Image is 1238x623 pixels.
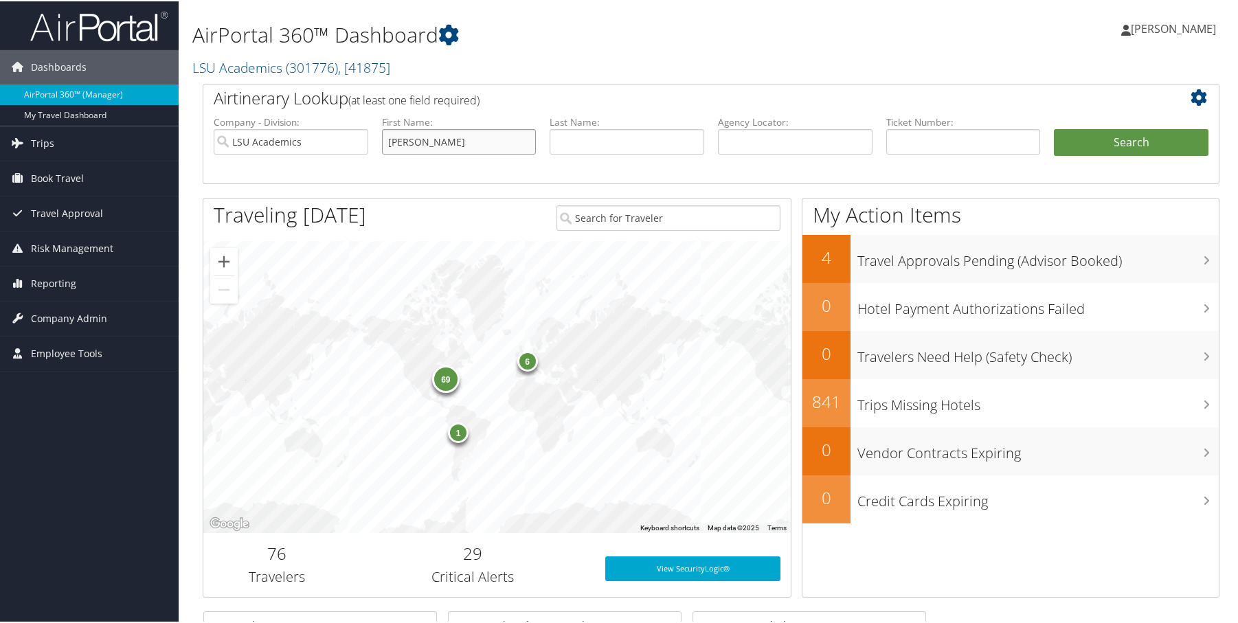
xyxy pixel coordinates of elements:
span: Reporting [31,265,76,299]
a: View SecurityLogic® [605,555,780,580]
div: 6 [517,349,537,370]
span: Map data ©2025 [708,523,759,530]
span: ( 301776 ) [286,57,338,76]
a: 0Travelers Need Help (Safety Check) [802,330,1219,378]
a: 0Hotel Payment Authorizations Failed [802,282,1219,330]
h2: 0 [802,293,851,316]
span: (at least one field required) [348,91,480,106]
label: Company - Division: [214,114,368,128]
h3: Travel Approvals Pending (Advisor Booked) [857,243,1219,269]
span: Employee Tools [31,335,102,370]
h3: Vendor Contracts Expiring [857,435,1219,462]
img: Google [207,514,252,532]
h2: 76 [214,541,340,564]
span: Trips [31,125,54,159]
label: Agency Locator: [718,114,873,128]
button: Keyboard shortcuts [640,522,699,532]
a: 0Credit Cards Expiring [802,474,1219,522]
div: 1 [448,420,469,441]
h1: AirPortal 360™ Dashboard [192,19,884,48]
span: Dashboards [31,49,87,83]
h2: 0 [802,485,851,508]
a: 4Travel Approvals Pending (Advisor Booked) [802,234,1219,282]
span: [PERSON_NAME] [1131,20,1216,35]
a: [PERSON_NAME] [1121,7,1230,48]
a: 841Trips Missing Hotels [802,378,1219,426]
div: 69 [431,364,459,392]
a: Open this area in Google Maps (opens a new window) [207,514,252,532]
span: Company Admin [31,300,107,335]
h3: Trips Missing Hotels [857,387,1219,414]
a: 0Vendor Contracts Expiring [802,426,1219,474]
h2: 29 [361,541,585,564]
h3: Critical Alerts [361,566,585,585]
button: Zoom in [210,247,238,274]
h3: Travelers [214,566,340,585]
h3: Credit Cards Expiring [857,484,1219,510]
a: Terms (opens in new tab) [767,523,787,530]
span: Book Travel [31,160,84,194]
h1: Traveling [DATE] [214,199,366,228]
h3: Travelers Need Help (Safety Check) [857,339,1219,365]
h2: 4 [802,245,851,268]
span: Risk Management [31,230,113,264]
span: , [ 41875 ] [338,57,390,76]
input: Search for Traveler [556,204,780,229]
span: Travel Approval [31,195,103,229]
h3: Hotel Payment Authorizations Failed [857,291,1219,317]
a: LSU Academics [192,57,390,76]
h2: 841 [802,389,851,412]
label: First Name: [382,114,537,128]
h1: My Action Items [802,199,1219,228]
button: Search [1054,128,1208,155]
img: airportal-logo.png [30,9,168,41]
label: Last Name: [550,114,704,128]
button: Zoom out [210,275,238,302]
h2: 0 [802,341,851,364]
h2: Airtinerary Lookup [214,85,1124,109]
label: Ticket Number: [886,114,1041,128]
h2: 0 [802,437,851,460]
